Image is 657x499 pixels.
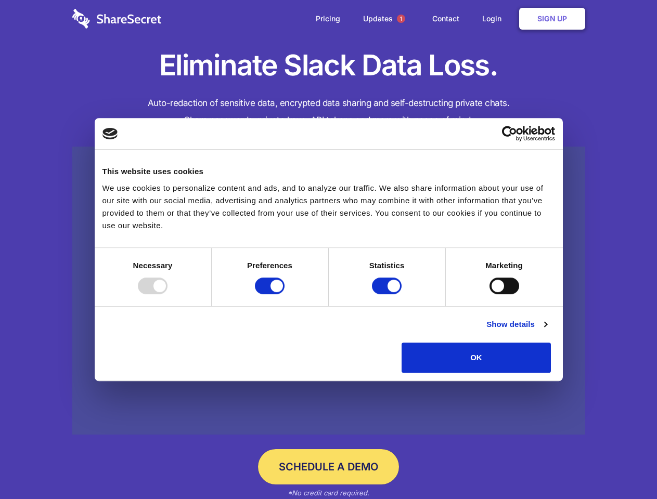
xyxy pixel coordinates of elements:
button: OK [402,343,551,373]
h1: Eliminate Slack Data Loss. [72,47,585,84]
div: This website uses cookies [102,165,555,178]
strong: Necessary [133,261,173,270]
strong: Preferences [247,261,292,270]
div: We use cookies to personalize content and ads, and to analyze our traffic. We also share informat... [102,182,555,232]
a: Wistia video thumbnail [72,147,585,435]
a: Schedule a Demo [258,449,399,484]
img: logo-wordmark-white-trans-d4663122ce5f474addd5e946df7df03e33cb6a1c49d2221995e7729f52c070b2.svg [72,9,161,29]
a: Contact [422,3,470,35]
img: logo [102,128,118,139]
em: *No credit card required. [288,489,369,497]
a: Sign Up [519,8,585,30]
a: Login [472,3,517,35]
a: Usercentrics Cookiebot - opens in a new window [464,126,555,141]
span: 1 [397,15,405,23]
a: Pricing [305,3,351,35]
strong: Marketing [485,261,523,270]
a: Show details [486,318,547,331]
h4: Auto-redaction of sensitive data, encrypted data sharing and self-destructing private chats. Shar... [72,95,585,129]
strong: Statistics [369,261,405,270]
